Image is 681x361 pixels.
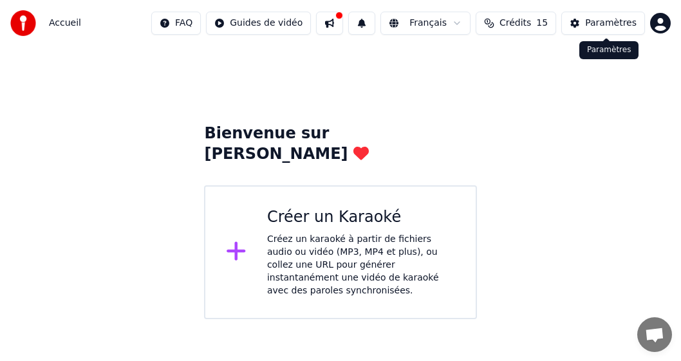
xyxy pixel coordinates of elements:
[49,17,81,30] span: Accueil
[204,124,476,165] div: Bienvenue sur [PERSON_NAME]
[267,207,455,228] div: Créer un Karaoké
[49,17,81,30] nav: breadcrumb
[637,317,672,352] div: Ouvrir le chat
[585,17,637,30] div: Paramètres
[476,12,556,35] button: Crédits15
[267,233,455,297] div: Créez un karaoké à partir de fichiers audio ou vidéo (MP3, MP4 et plus), ou collez une URL pour g...
[499,17,531,30] span: Crédits
[151,12,201,35] button: FAQ
[579,41,639,59] div: Paramètres
[561,12,645,35] button: Paramètres
[10,10,36,36] img: youka
[536,17,548,30] span: 15
[206,12,311,35] button: Guides de vidéo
